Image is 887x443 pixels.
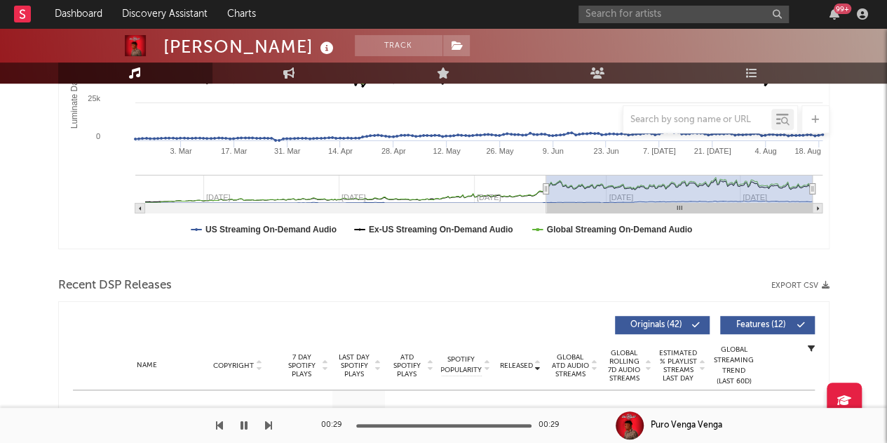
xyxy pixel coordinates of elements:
[163,35,337,58] div: [PERSON_NAME]
[433,147,461,155] text: 12. May
[834,4,851,14] div: 99 +
[58,277,172,294] span: Recent DSP Releases
[546,225,692,234] text: Global Streaming On-Demand Audio
[651,419,722,432] div: Puro Venga Venga
[593,147,618,155] text: 23. Jun
[794,147,820,155] text: 18. Aug
[368,225,513,234] text: Ex-US Streaming On-Demand Audio
[327,147,352,155] text: 14. Apr
[388,353,426,378] span: ATD Spotify Plays
[624,321,689,329] span: Originals ( 42 )
[542,147,563,155] text: 9. Jun
[221,147,248,155] text: 17. Mar
[729,321,794,329] span: Features ( 12 )
[95,132,100,140] text: 0
[213,362,254,370] span: Copyright
[283,353,320,378] span: 7 Day Spotify Plays
[205,225,337,234] text: US Streaming On-Demand Audio
[623,114,771,126] input: Search by song name or URL
[754,147,776,155] text: 4. Aug
[440,355,482,376] span: Spotify Popularity
[605,349,644,383] span: Global Rolling 7D Audio Streams
[381,147,405,155] text: 28. Apr
[321,417,349,434] div: 00:29
[642,147,675,155] text: 7. [DATE]
[355,35,442,56] button: Track
[69,39,79,128] text: Luminate Daily Streams
[101,360,193,371] div: Name
[578,6,789,23] input: Search for artists
[659,349,698,383] span: Estimated % Playlist Streams Last Day
[771,282,830,290] button: Export CSV
[273,147,300,155] text: 31. Mar
[615,316,710,334] button: Originals(42)
[693,147,731,155] text: 21. [DATE]
[830,8,839,20] button: 99+
[713,345,755,387] div: Global Streaming Trend (Last 60D)
[170,147,192,155] text: 3. Mar
[486,147,514,155] text: 26. May
[336,353,373,378] span: Last Day Spotify Plays
[551,353,590,378] span: Global ATD Audio Streams
[500,362,533,370] span: Released
[539,417,567,434] div: 00:29
[88,94,100,103] text: 25k
[720,316,815,334] button: Features(12)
